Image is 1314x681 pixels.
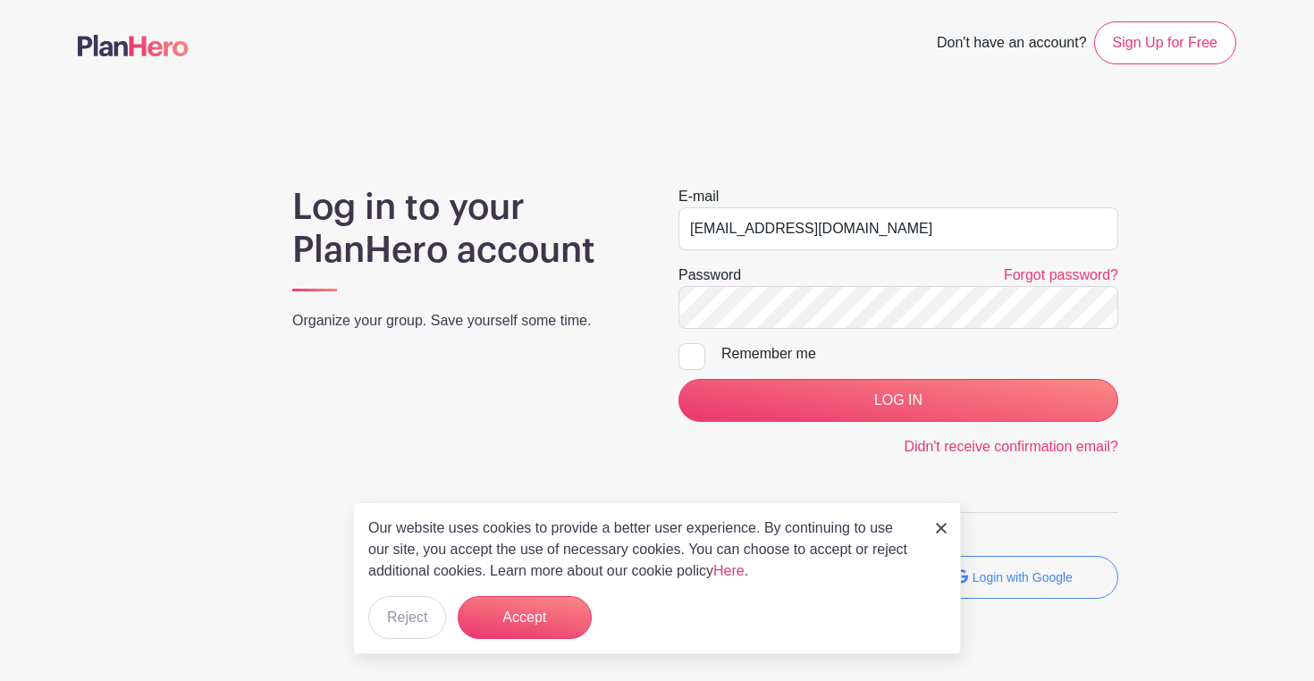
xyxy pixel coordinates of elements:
a: Sign Up for Free [1094,21,1236,64]
a: Here [713,563,745,578]
button: Login with Google [909,556,1118,599]
p: Organize your group. Save yourself some time. [292,310,636,332]
small: Login with Google [973,570,1073,584]
p: Our website uses cookies to provide a better user experience. By continuing to use our site, you ... [368,517,917,582]
div: Remember me [721,343,1118,365]
input: LOG IN [678,379,1118,422]
a: Didn't receive confirmation email? [904,439,1118,454]
span: Don't have an account? [937,25,1087,64]
input: e.g. julie@eventco.com [678,207,1118,250]
img: close_button-5f87c8562297e5c2d7936805f587ecaba9071eb48480494691a3f1689db116b3.svg [936,523,947,534]
label: E-mail [678,186,719,207]
button: Accept [458,596,592,639]
label: Password [678,265,741,286]
img: logo-507f7623f17ff9eddc593b1ce0a138ce2505c220e1c5a4e2b4648c50719b7d32.svg [78,35,189,56]
h1: Log in to your PlanHero account [292,186,636,272]
a: Forgot password? [1004,267,1118,282]
button: Reject [368,596,446,639]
